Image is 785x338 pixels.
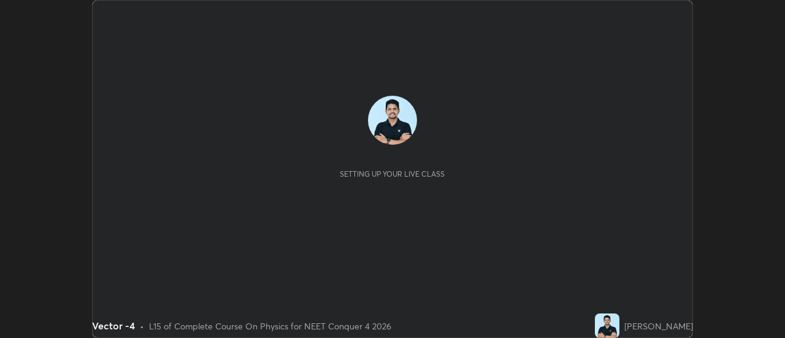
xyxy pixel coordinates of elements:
[92,318,135,333] div: Vector -4
[340,169,445,179] div: Setting up your live class
[140,320,144,332] div: •
[368,96,417,145] img: a8c2744b4dbf429fb825013d7c421360.jpg
[595,313,619,338] img: a8c2744b4dbf429fb825013d7c421360.jpg
[624,320,693,332] div: [PERSON_NAME]
[149,320,391,332] div: L15 of Complete Course On Physics for NEET Conquer 4 2026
